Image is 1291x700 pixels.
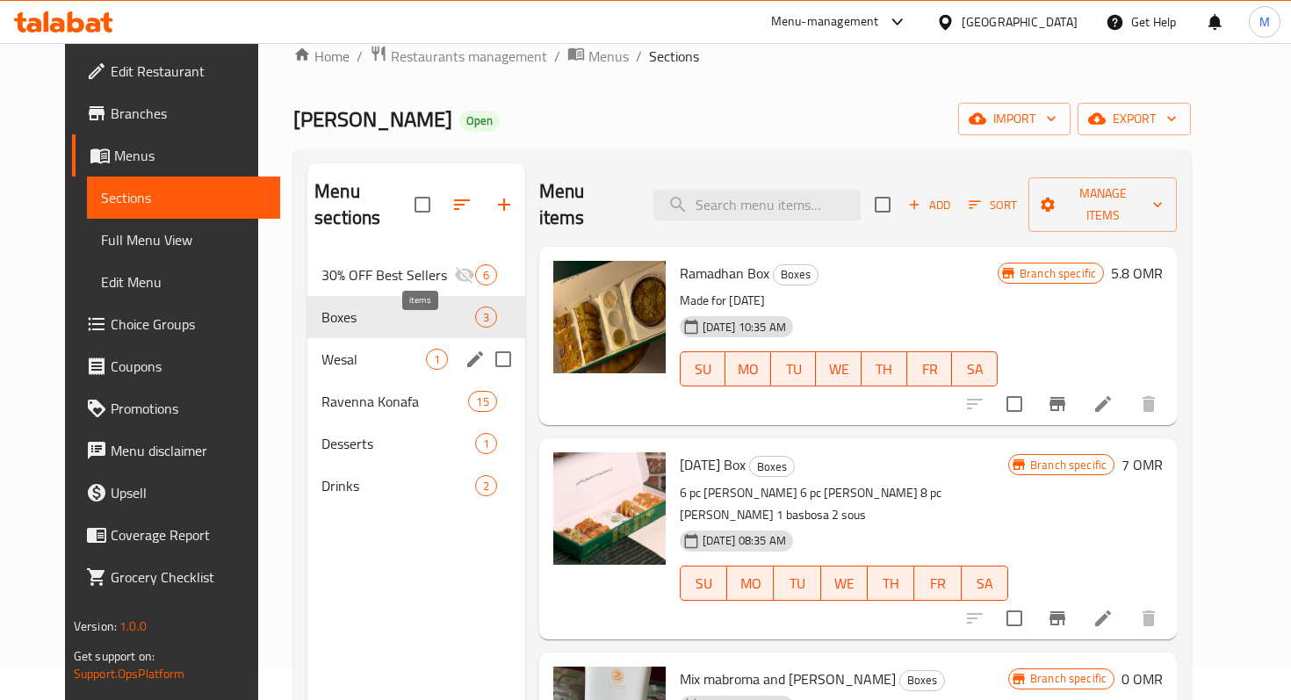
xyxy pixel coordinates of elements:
[680,666,896,692] span: Mix mabroma and [PERSON_NAME]
[87,261,280,303] a: Edit Menu
[996,386,1033,422] span: Select to update
[459,111,500,132] div: Open
[321,307,474,328] span: Boxes
[441,184,483,226] span: Sort sections
[899,670,945,691] div: Boxes
[370,45,547,68] a: Restaurants management
[969,195,1017,215] span: Sort
[1028,177,1177,232] button: Manage items
[958,103,1071,135] button: import
[774,264,818,285] span: Boxes
[1078,103,1191,135] button: export
[293,99,452,139] span: [PERSON_NAME]
[476,436,496,452] span: 1
[771,11,879,32] div: Menu-management
[914,357,946,382] span: FR
[957,191,1028,219] span: Sort items
[567,45,629,68] a: Menus
[962,566,1008,601] button: SA
[553,261,666,373] img: Ramadhan Box
[469,393,495,410] span: 15
[404,186,441,223] span: Select all sections
[905,195,953,215] span: Add
[72,472,280,514] a: Upsell
[307,338,525,380] div: Wesal1edit
[72,345,280,387] a: Coupons
[696,319,793,336] span: [DATE] 10:35 AM
[475,475,497,496] div: items
[111,440,266,461] span: Menu disclaimer
[74,645,155,668] span: Get support on:
[321,391,468,412] span: Ravenna Konafa
[475,307,497,328] div: items
[307,465,525,507] div: Drinks2
[293,45,1191,68] nav: breadcrumb
[680,482,1008,526] p: 6 pc [PERSON_NAME] 6 pc [PERSON_NAME] 8 pc [PERSON_NAME] 1 basbosa 2 sous
[111,398,266,419] span: Promotions
[778,357,810,382] span: TU
[114,145,266,166] span: Menus
[725,351,771,386] button: MO
[952,351,998,386] button: SA
[554,46,560,67] li: /
[111,61,266,82] span: Edit Restaurant
[321,349,425,370] span: Wesal
[680,351,726,386] button: SU
[900,670,944,690] span: Boxes
[101,187,266,208] span: Sections
[462,346,488,372] button: edit
[972,108,1057,130] span: import
[1259,12,1270,32] span: M
[1036,383,1078,425] button: Branch-specific-item
[868,566,914,601] button: TH
[72,387,280,429] a: Promotions
[649,46,699,67] span: Sections
[307,254,525,296] div: 30% OFF Best Sellers6
[907,351,953,386] button: FR
[321,264,453,285] span: 30% OFF Best Sellers
[688,571,720,596] span: SU
[483,184,525,226] button: Add section
[773,264,819,285] div: Boxes
[1013,265,1103,282] span: Branch specific
[1042,183,1163,227] span: Manage items
[427,351,447,368] span: 1
[475,433,497,454] div: items
[119,615,147,638] span: 1.0.0
[636,46,642,67] li: /
[476,478,496,494] span: 2
[72,50,280,92] a: Edit Restaurant
[1093,393,1114,415] a: Edit menu item
[475,264,497,285] div: items
[87,219,280,261] a: Full Menu View
[87,177,280,219] a: Sections
[454,264,475,285] svg: Inactive section
[750,457,794,477] span: Boxes
[72,429,280,472] a: Menu disclaimer
[307,380,525,422] div: Ravenna Konafa15
[816,351,862,386] button: WE
[74,615,117,638] span: Version:
[732,357,764,382] span: MO
[459,113,500,128] span: Open
[468,391,496,412] div: items
[727,566,774,601] button: MO
[1023,457,1114,473] span: Branch specific
[111,356,266,377] span: Coupons
[321,433,474,454] span: Desserts
[307,422,525,465] div: Desserts1
[749,456,795,477] div: Boxes
[321,475,474,496] span: Drinks
[901,191,957,219] button: Add
[74,662,185,685] a: Support.OpsPlatform
[680,290,998,312] p: Made for [DATE]
[101,271,266,292] span: Edit Menu
[771,351,817,386] button: TU
[72,134,280,177] a: Menus
[307,247,525,514] nav: Menu sections
[875,571,907,596] span: TH
[921,571,954,596] span: FR
[680,566,727,601] button: SU
[357,46,363,67] li: /
[996,600,1033,637] span: Select to update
